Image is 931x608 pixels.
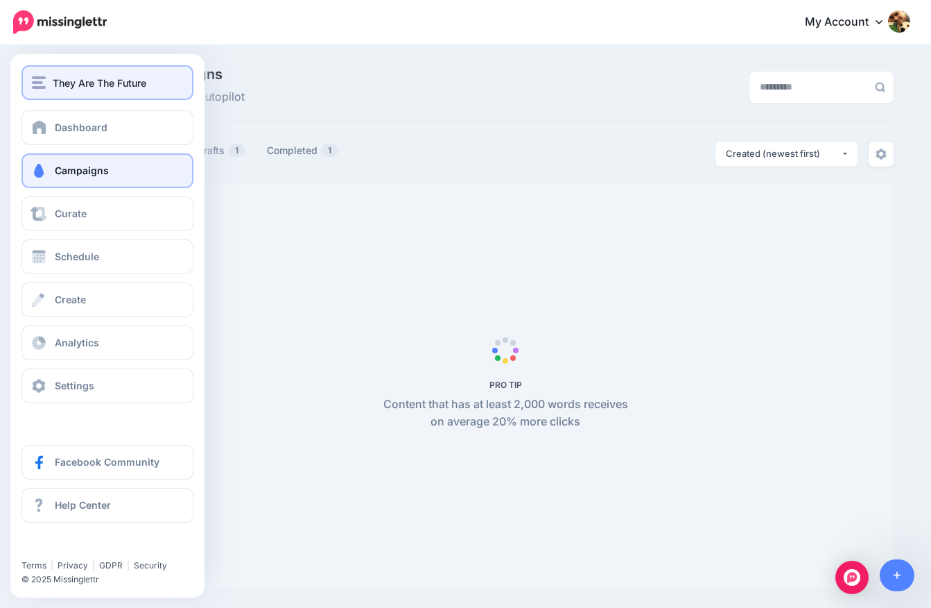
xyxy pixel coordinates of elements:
a: Campaigns [21,153,193,188]
a: Facebook Community [21,445,193,480]
a: Settings [21,369,193,403]
a: Terms [21,560,46,571]
a: Help Center [21,488,193,523]
a: Drafts1 [197,142,246,159]
a: Curate [21,196,193,231]
a: Completed1 [267,142,339,159]
span: Dashboard [55,121,107,133]
div: Open Intercom Messenger [835,561,869,594]
img: Missinglettr [13,10,107,34]
button: Created (newest first) [715,142,858,167]
img: search-grey-6.png [875,82,885,92]
span: Create [55,294,86,305]
div: Created (newest first) [726,147,841,160]
span: Help Center [55,499,111,511]
span: They Are The Future [53,75,146,91]
img: menu.png [32,76,46,89]
li: © 2025 Missinglettr [21,573,204,586]
span: Settings [55,380,94,391]
span: 1 [321,144,338,157]
span: Schedule [55,251,99,262]
img: settings-grey.png [876,149,887,160]
span: | [127,560,130,571]
span: Facebook Community [55,456,159,468]
h5: PRO TIP [376,380,636,390]
span: Curate [55,208,87,219]
a: Schedule [21,239,193,274]
a: GDPR [99,560,123,571]
p: Content that has at least 2,000 words receives on average 20% more clicks [376,396,636,432]
a: Dashboard [21,110,193,145]
a: Privacy [58,560,88,571]
a: Create [21,282,193,317]
iframe: Twitter Follow Button [21,540,129,554]
a: My Account [791,6,910,40]
a: Security [134,560,167,571]
span: | [92,560,95,571]
button: They Are The Future [21,65,193,100]
span: Analytics [55,337,99,348]
span: 1 [228,144,245,157]
span: Campaigns [55,164,109,176]
span: | [51,560,53,571]
a: Analytics [21,326,193,360]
